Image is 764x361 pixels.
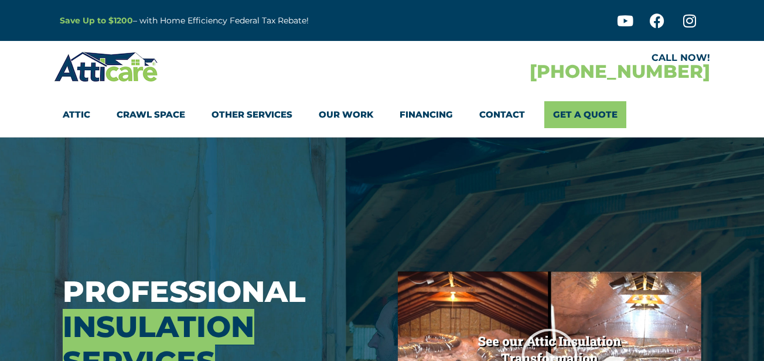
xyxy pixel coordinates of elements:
nav: Menu [63,101,701,128]
p: – with Home Efficiency Federal Tax Rebate! [60,14,439,27]
a: Contact [479,101,525,128]
a: Crawl Space [117,101,185,128]
a: Save Up to $1200 [60,15,133,26]
a: Our Work [319,101,373,128]
a: Other Services [212,101,292,128]
a: Attic [63,101,90,128]
div: CALL NOW! [382,53,710,63]
a: Get A Quote [544,101,626,128]
a: Financing [400,101,453,128]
